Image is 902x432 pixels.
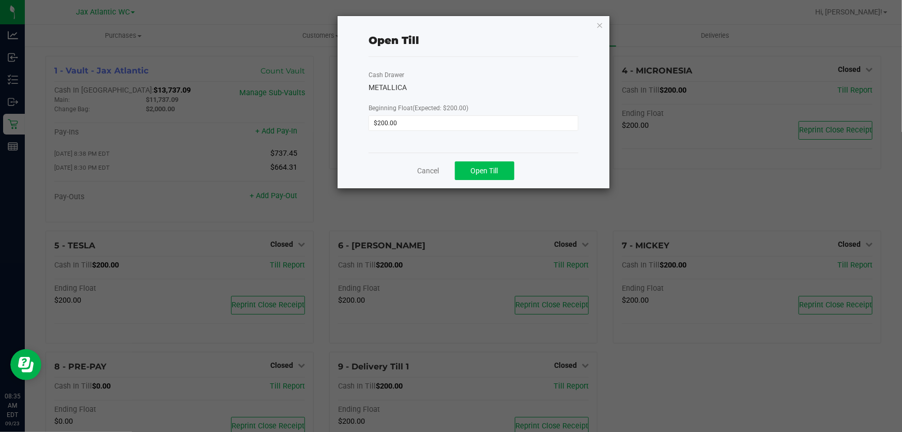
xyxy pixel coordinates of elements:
[369,105,468,112] span: Beginning Float
[369,33,419,48] div: Open Till
[418,166,439,176] a: Cancel
[10,349,41,380] iframe: Resource center
[369,82,578,93] div: METALLICA
[471,167,498,175] span: Open Till
[455,161,514,180] button: Open Till
[412,105,468,112] span: (Expected: $200.00)
[369,70,404,80] label: Cash Drawer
